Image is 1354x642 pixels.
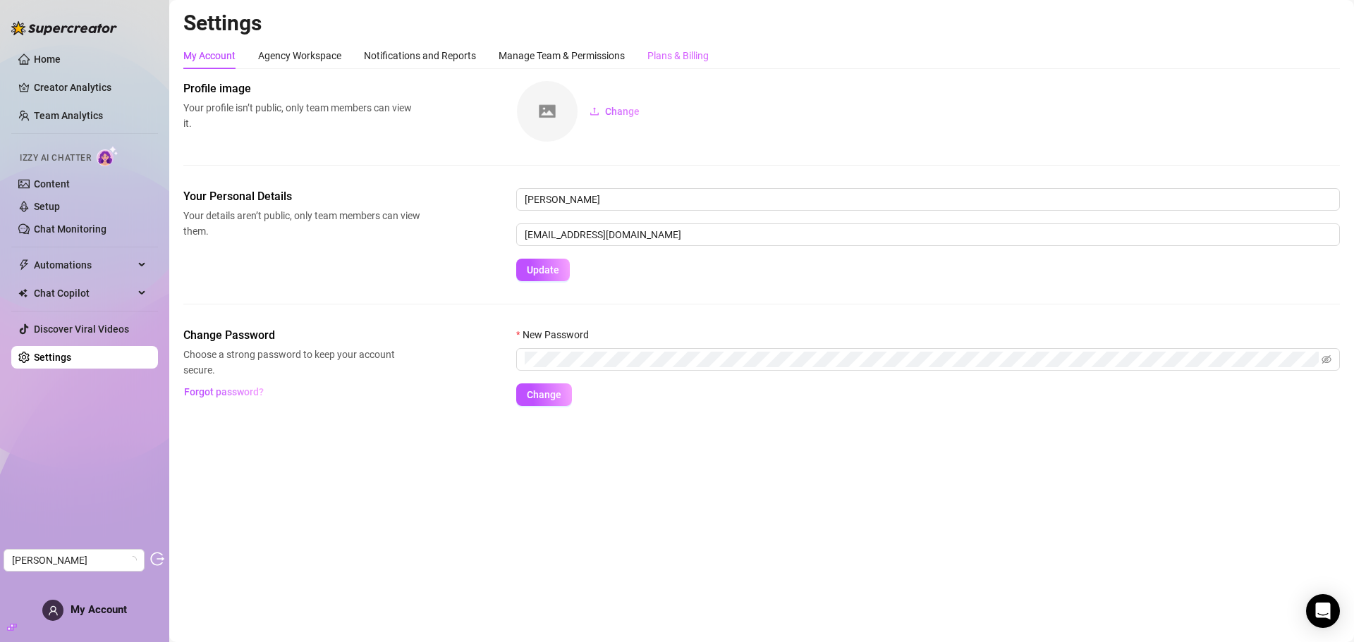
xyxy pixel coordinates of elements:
[527,389,561,400] span: Change
[34,110,103,121] a: Team Analytics
[183,48,236,63] div: My Account
[516,188,1340,211] input: Enter name
[34,54,61,65] a: Home
[516,383,572,406] button: Change
[578,100,651,123] button: Change
[525,352,1319,367] input: New Password
[34,201,60,212] a: Setup
[527,264,559,276] span: Update
[1306,594,1340,628] div: Open Intercom Messenger
[499,48,625,63] div: Manage Team & Permissions
[183,381,264,403] button: Forgot password?
[517,81,578,142] img: square-placeholder.png
[18,259,30,271] span: thunderbolt
[605,106,640,117] span: Change
[20,152,91,165] span: Izzy AI Chatter
[1322,354,1331,364] span: eye-invisible
[34,178,70,190] a: Content
[128,556,137,564] span: loading
[183,80,420,97] span: Profile image
[516,259,570,281] button: Update
[7,622,17,632] span: build
[183,100,420,131] span: Your profile isn’t public, only team members can view it.
[34,254,134,276] span: Automations
[34,223,106,235] a: Chat Monitoring
[183,208,420,239] span: Your details aren’t public, only team members can view them.
[12,550,136,571] span: Giorgia Arion
[258,48,341,63] div: Agency Workspace
[516,223,1340,246] input: Enter new email
[11,21,117,35] img: logo-BBDzfeDw.svg
[516,327,598,342] label: New Password
[48,605,59,616] span: user
[34,352,71,363] a: Settings
[590,106,599,116] span: upload
[183,347,420,378] span: Choose a strong password to keep your account secure.
[647,48,709,63] div: Plans & Billing
[18,288,28,298] img: Chat Copilot
[183,327,420,344] span: Change Password
[364,48,476,63] div: Notifications and Reports
[184,386,264,397] span: Forgot password?
[183,10,1340,37] h2: Settings
[150,552,164,566] span: logout
[183,188,420,205] span: Your Personal Details
[71,603,127,616] span: My Account
[97,146,118,166] img: AI Chatter
[34,76,147,99] a: Creator Analytics
[34,323,129,335] a: Discover Viral Videos
[34,282,134,304] span: Chat Copilot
